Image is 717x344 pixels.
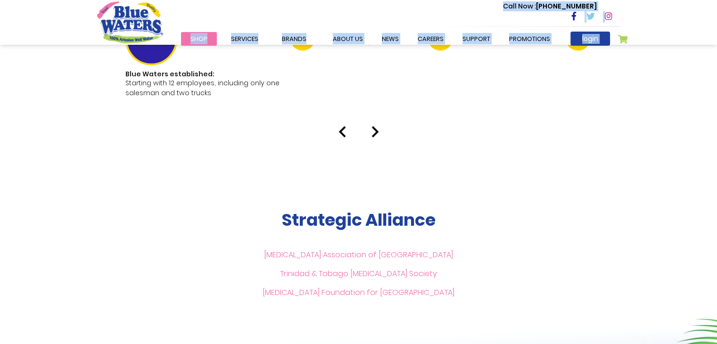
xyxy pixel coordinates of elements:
[264,249,453,260] a: [MEDICAL_DATA] Association of [GEOGRAPHIC_DATA]
[190,34,207,43] span: Shop
[503,1,536,11] span: Call Now :
[500,32,560,46] a: Promotions
[282,34,306,43] span: Brands
[125,78,285,98] p: Starting with 12 employees, including only one salesman and two trucks
[570,32,610,46] a: login
[263,287,454,298] a: [MEDICAL_DATA] Foundation for [GEOGRAPHIC_DATA]
[408,32,453,46] a: careers
[372,32,408,46] a: News
[125,70,285,78] h1: Blue Waters established:
[453,32,500,46] a: support
[231,34,258,43] span: Services
[323,32,372,46] a: about us
[97,210,620,230] h2: Strategic Alliance
[503,1,597,11] p: [PHONE_NUMBER]
[280,268,437,279] a: Trinidad & Tobago [MEDICAL_DATA] Society
[97,1,163,43] a: store logo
